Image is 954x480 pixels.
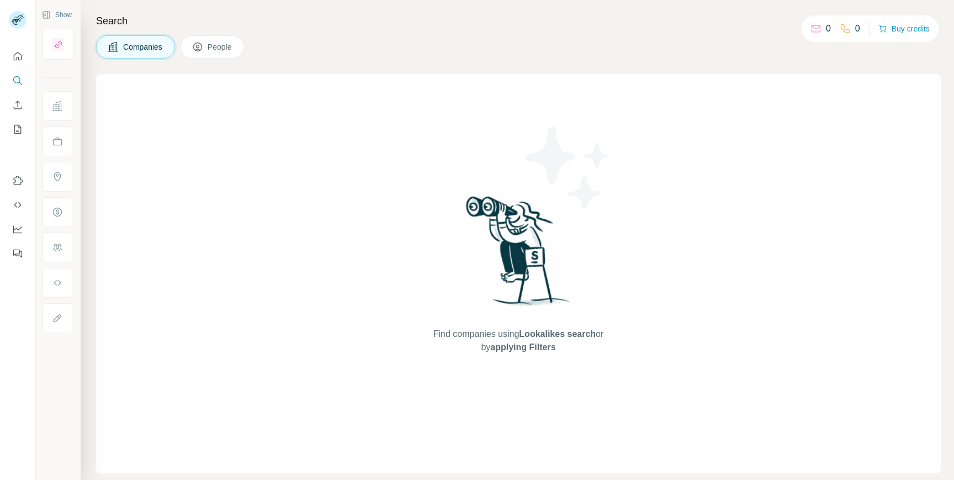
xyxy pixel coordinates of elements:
button: Use Surfe API [9,195,26,215]
button: My lists [9,119,26,139]
span: People [208,41,233,52]
img: Surfe Illustration - Stars [518,118,618,218]
button: Buy credits [878,21,930,36]
h4: Search [96,13,941,29]
span: Lookalikes search [519,329,596,339]
span: Find companies using or by [430,328,607,354]
button: Quick start [9,46,26,66]
button: Search [9,71,26,91]
p: 0 [855,22,860,35]
button: Feedback [9,244,26,263]
img: Surfe Illustration - Woman searching with binoculars [461,193,576,317]
span: Companies [123,41,163,52]
span: applying Filters [490,342,555,352]
p: 0 [826,22,831,35]
button: Enrich CSV [9,95,26,115]
button: Dashboard [9,219,26,239]
button: Show [34,7,79,23]
button: Use Surfe on LinkedIn [9,171,26,191]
